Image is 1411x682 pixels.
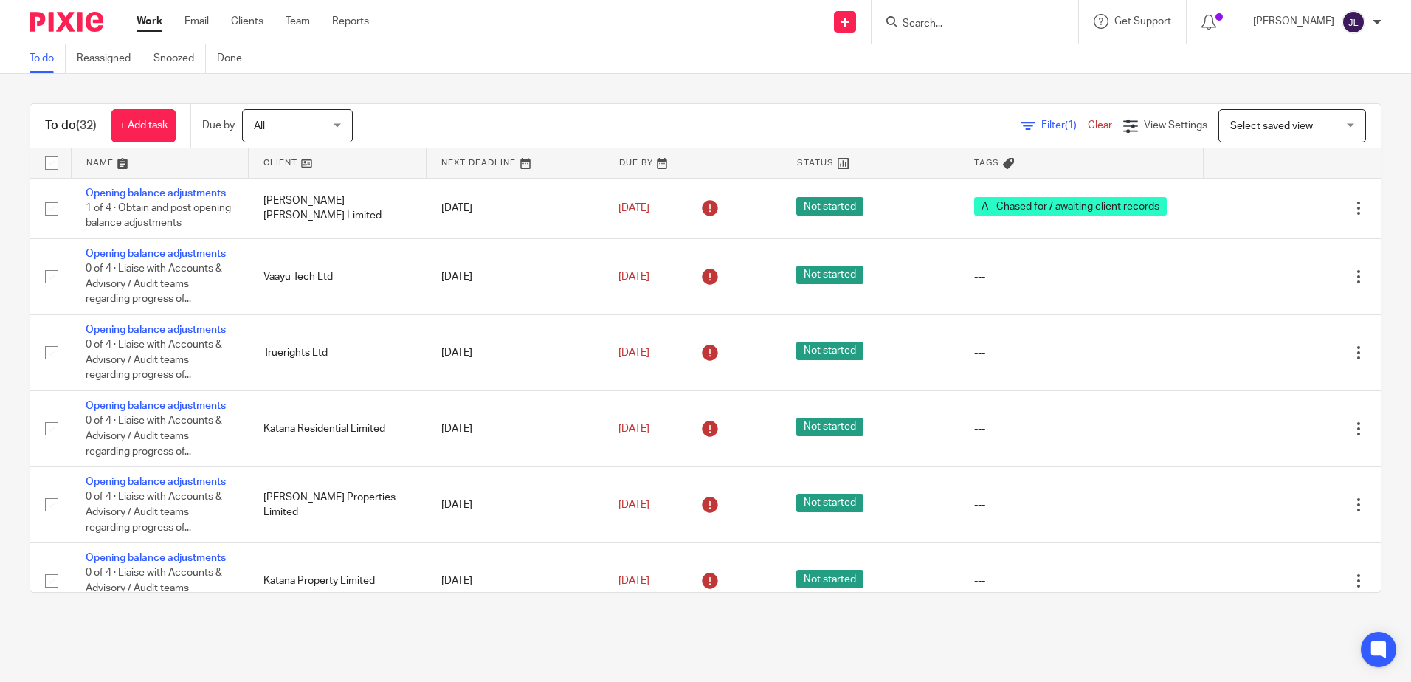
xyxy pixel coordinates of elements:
div: --- [974,497,1188,512]
td: [DATE] [427,467,604,543]
td: Truerights Ltd [249,315,427,391]
span: [DATE] [618,424,649,434]
a: Opening balance adjustments [86,325,226,335]
div: --- [974,573,1188,588]
span: [DATE] [618,576,649,586]
div: --- [974,421,1188,436]
span: (32) [76,120,97,131]
a: Opening balance adjustments [86,188,226,199]
a: Clients [231,14,263,29]
p: Due by [202,118,235,133]
span: Not started [796,418,863,436]
td: Vaayu Tech Ltd [249,238,427,314]
span: 0 of 4 · Liaise with Accounts & Advisory / Audit teams regarding progress of... [86,492,222,533]
span: Not started [796,570,863,588]
a: Email [184,14,209,29]
span: Not started [796,342,863,360]
a: Opening balance adjustments [86,553,226,563]
td: Katana Residential Limited [249,391,427,467]
span: All [254,121,265,131]
a: To do [30,44,66,73]
a: Reassigned [77,44,142,73]
span: Not started [796,197,863,216]
span: 0 of 4 · Liaise with Accounts & Advisory / Audit teams regarding progress of... [86,340,222,381]
a: Reports [332,14,369,29]
span: 1 of 4 · Obtain and post opening balance adjustments [86,203,231,229]
span: [DATE] [618,500,649,510]
a: Opening balance adjustments [86,249,226,259]
span: A - Chased for / awaiting client records [974,197,1167,216]
span: [DATE] [618,203,649,213]
img: svg%3E [1342,10,1365,34]
td: [PERSON_NAME] [PERSON_NAME] Limited [249,178,427,238]
td: Katana Property Limited [249,543,427,619]
span: (1) [1065,120,1077,131]
td: [PERSON_NAME] Properties Limited [249,467,427,543]
span: Not started [796,266,863,284]
input: Search [901,18,1034,31]
a: Opening balance adjustments [86,401,226,411]
a: Work [137,14,162,29]
img: Pixie [30,12,103,32]
span: 0 of 4 · Liaise with Accounts & Advisory / Audit teams regarding progress of... [86,416,222,457]
span: 0 of 4 · Liaise with Accounts & Advisory / Audit teams regarding progress of... [86,264,222,305]
span: [DATE] [618,348,649,358]
a: Done [217,44,253,73]
a: Opening balance adjustments [86,477,226,487]
span: Not started [796,494,863,512]
div: --- [974,269,1188,284]
div: --- [974,345,1188,360]
a: Clear [1088,120,1112,131]
span: Select saved view [1230,121,1313,131]
span: [DATE] [618,272,649,282]
a: + Add task [111,109,176,142]
span: Get Support [1114,16,1171,27]
span: View Settings [1144,120,1207,131]
span: Filter [1041,120,1088,131]
p: [PERSON_NAME] [1253,14,1334,29]
span: 0 of 4 · Liaise with Accounts & Advisory / Audit teams regarding progress of... [86,568,222,609]
td: [DATE] [427,543,604,619]
td: [DATE] [427,178,604,238]
td: [DATE] [427,391,604,467]
td: [DATE] [427,238,604,314]
a: Snoozed [153,44,206,73]
a: Team [286,14,310,29]
h1: To do [45,118,97,134]
td: [DATE] [427,315,604,391]
span: Tags [974,159,999,167]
